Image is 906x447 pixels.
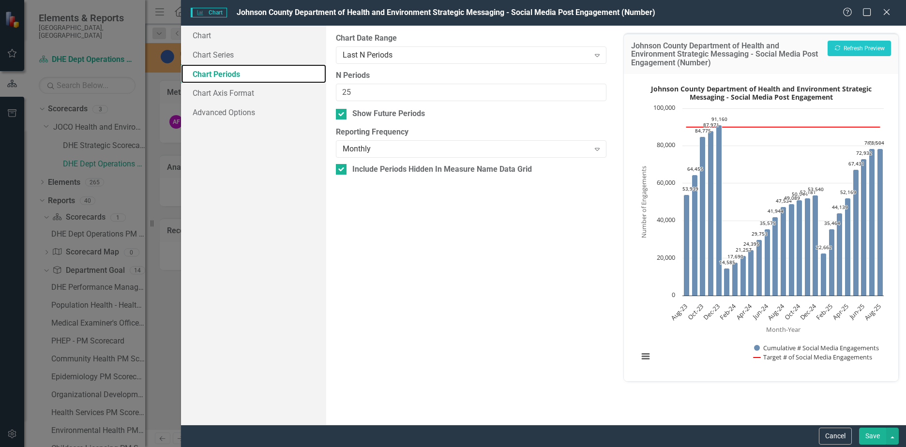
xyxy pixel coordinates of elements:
[856,149,872,156] text: 72,932
[869,149,875,296] path: Jul-25, 78,504. Cumulative # Social Media Engagements.
[766,301,786,322] text: Aug-24
[814,302,834,322] text: Feb-25
[631,42,823,67] h3: Johnson County Department of Health and Environment Strategic Messaging - Social Media Post Engag...
[824,220,840,226] text: 35,464
[748,250,754,296] path: Apr-24, 24,395. Cumulative # Social Media Engagements.
[848,160,864,167] text: 67,431
[853,169,859,296] path: May-25, 67,431. Cumulative # Social Media Engagements.
[684,125,881,129] g: Target # of Social Media Engagements, series 2 of 2. Line with 25 data points.
[788,204,794,296] path: Sep-24, 49,089. Cumulative # Social Media Engagements.
[743,240,759,247] text: 24,395
[754,353,873,361] button: Show Target # of Social Media Engagements
[829,229,834,296] path: Feb-25, 35,464. Cumulative # Social Media Engagements.
[716,125,722,296] path: Dec-23, 91,160. Cumulative # Social Media Engagements.
[740,255,746,296] path: Mar-24, 21,257. Cumulative # Social Media Engagements.
[768,208,784,214] text: 41,944
[687,165,703,172] text: 64,455
[634,81,889,372] div: Johnson County Department of Health and Environment Strategic Messaging - Social Media Post Engag...
[343,49,589,60] div: Last N Periods
[764,229,770,296] path: Jun-24, 35,575. Cumulative # Social Media Engagements.
[766,325,800,334] text: Month-Year
[336,127,606,138] label: Reporting Frequency
[845,198,850,296] path: Apr-25, 52,169. Cumulative # Social Media Engagements.
[718,301,738,322] text: Feb-24
[752,230,768,237] text: 29,753
[792,191,808,197] text: 50,944
[634,81,889,372] svg: Interactive chart
[820,253,826,296] path: Jan-25, 22,662. Cumulative # Social Media Engagements.
[639,350,652,363] button: View chart menu, Johnson County Department of Health and Environment Strategic Messaging - Social...
[657,140,675,149] text: 80,000
[868,139,884,146] text: 78,504
[683,125,883,296] g: Cumulative # Social Media Engagements, series 1 of 2. Bar series with 25 bars.
[816,244,832,251] text: 22,662
[695,127,711,134] text: 84,775
[682,185,698,192] text: 53,939
[669,302,689,322] text: Aug-23
[672,290,675,299] text: 0
[808,186,824,193] text: 53,540
[653,103,675,112] text: 100,000
[711,116,727,122] text: 91,160
[812,195,818,296] path: Dec-24, 53,540. Cumulative # Social Media Engagements.
[352,108,425,119] div: Show Future Periods
[657,215,675,224] text: 40,000
[732,262,738,296] path: Feb-24, 17,690. Cumulative # Social Media Engagements.
[657,253,675,262] text: 20,000
[692,175,697,296] path: Sep-23, 64,455. Cumulative # Social Media Engagements.
[780,207,786,296] path: Aug-24, 47,534. Cumulative # Social Media Engagements.
[719,259,735,266] text: 14,585
[336,70,606,81] label: N Periods
[650,84,872,102] text: Johnson County Department of Health and Environment Strategic Messaging - Social Media Post Engag...
[776,197,792,204] text: 47,534
[701,302,721,322] text: Dec-23
[836,213,842,296] path: Mar-25, 44,139. Cumulative # Social Media Engagements.
[840,189,856,195] text: 52,169
[181,83,326,103] a: Chart Axis Format
[686,302,705,321] text: Oct-23
[352,164,532,175] div: Include Periods Hidden In Measure Name Data Grid
[703,121,719,128] text: 87,971
[736,246,752,253] text: 21,257
[864,139,880,146] text: 78,504
[727,253,743,260] text: 17,690
[847,302,866,321] text: Jun-25
[181,45,326,64] a: Chart Series
[784,194,800,201] text: 49,089
[862,302,883,322] text: Aug-25
[760,220,776,226] text: 35,575
[830,302,850,321] text: Apr-25
[804,198,810,296] path: Nov-24, 52,181. Cumulative # Social Media Engagements.
[657,178,675,187] text: 60,000
[181,26,326,45] a: Chart
[832,204,848,210] text: 44,139
[800,189,816,195] text: 52,181
[336,33,606,44] label: Chart Date Range
[683,194,689,296] path: Aug-23, 53,939. Cumulative # Social Media Engagements.
[724,268,729,296] path: Jan-24, 14,585. Cumulative # Social Media Engagements.
[859,428,886,445] button: Save
[819,428,852,445] button: Cancel
[877,149,883,296] path: Aug-25, 78,504. Cumulative # Social Media Engagements.
[756,239,762,296] path: May-24, 29,753. Cumulative # Social Media Engagements.
[191,8,226,17] span: Chart
[772,217,778,296] path: Jul-24, 41,944. Cumulative # Social Media Engagements.
[754,343,880,352] button: Show Cumulative # Social Media Engagements
[734,301,754,321] text: Apr-24
[750,301,770,321] text: Jun-24
[699,136,705,296] path: Oct-23, 84,775. Cumulative # Social Media Engagements.
[708,131,713,296] path: Nov-23, 87,971. Cumulative # Social Media Engagements.
[181,64,326,84] a: Chart Periods
[181,103,326,122] a: Advanced Options
[237,8,655,17] span: Johnson County Department of Health and Environment Strategic Messaging - Social Media Post Engag...
[639,166,648,238] text: Number of Engagements
[343,144,589,155] div: Monthly
[798,301,818,322] text: Dec-24
[783,301,802,321] text: Oct-24
[828,41,891,56] button: Refresh Preview
[861,159,866,296] path: Jun-25, 72,932. Cumulative # Social Media Engagements.
[796,200,802,296] path: Oct-24, 50,944. Cumulative # Social Media Engagements.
